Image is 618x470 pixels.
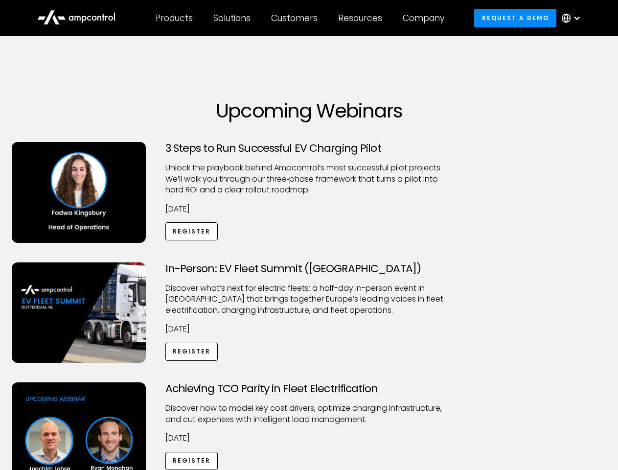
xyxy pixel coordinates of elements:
a: Request a demo [474,9,556,27]
div: Solutions [213,13,251,23]
p: [DATE] [165,204,453,214]
a: Register [165,222,218,240]
div: Products [156,13,193,23]
p: [DATE] [165,324,453,334]
div: Resources [338,13,382,23]
p: ​Discover what’s next for electric fleets: a half-day in-person event in [GEOGRAPHIC_DATA] that b... [165,283,453,316]
h3: 3 Steps to Run Successful EV Charging Pilot [165,142,453,155]
h3: Achieving TCO Parity in Fleet Electrification [165,382,453,395]
a: Register [165,343,218,361]
p: [DATE] [165,433,453,444]
div: Customers [271,13,318,23]
h1: Upcoming Webinars [12,99,607,122]
div: Company [403,13,444,23]
a: Register [165,452,218,470]
h3: In-Person: EV Fleet Summit ([GEOGRAPHIC_DATA]) [165,262,453,275]
p: Discover how to model key cost drivers, optimize charging infrastructure, and cut expenses with i... [165,403,453,425]
p: Unlock the playbook behind Ampcontrol’s most successful pilot projects. We’ll walk you through ou... [165,163,453,195]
